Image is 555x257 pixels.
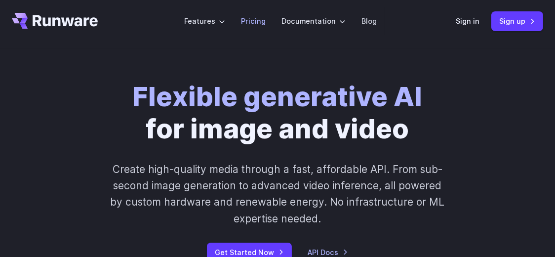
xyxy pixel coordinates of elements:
a: Go to / [12,13,98,29]
a: Blog [361,15,377,27]
p: Create high-quality media through a fast, affordable API. From sub-second image generation to adv... [108,161,448,227]
a: Sign up [491,11,543,31]
label: Features [184,15,225,27]
label: Documentation [281,15,346,27]
a: Pricing [241,15,266,27]
strong: Flexible generative AI [132,80,422,113]
a: Sign in [456,15,479,27]
h1: for image and video [132,81,422,145]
